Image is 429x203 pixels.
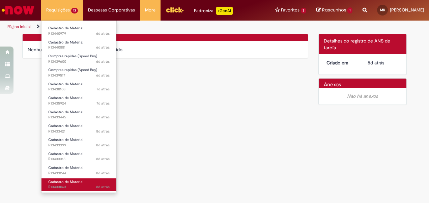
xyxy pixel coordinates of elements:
[368,60,384,66] time: 20/08/2025 16:08:12
[96,101,110,106] time: 21/08/2025 12:00:22
[48,156,110,162] span: R13433313
[347,93,378,99] em: Não há anexos
[48,143,110,148] span: R13433399
[48,165,83,170] span: Cadastro de Material
[96,73,110,78] time: 22/08/2025 11:43:42
[96,31,110,36] span: 6d atrás
[48,115,110,120] span: R13433445
[281,7,299,13] span: Favoritos
[368,60,384,66] span: 8d atrás
[96,73,110,78] span: 6d atrás
[41,39,116,51] a: Aberto R13440881 : Cadastro de Material
[96,184,110,190] span: 8d atrás
[71,8,78,13] span: 13
[347,7,352,13] span: 1
[48,129,110,134] span: R13433421
[96,59,110,64] time: 22/08/2025 11:56:26
[41,94,116,107] a: Aberto R13435924 : Cadastro de Material
[96,115,110,120] span: 8d atrás
[48,101,110,106] span: R13435924
[1,3,35,17] img: ServiceNow
[96,31,110,36] time: 22/08/2025 16:59:06
[96,129,110,134] span: 8d atrás
[48,73,110,78] span: R13439517
[41,136,116,149] a: Aberto R13433399 : Cadastro de Material
[48,110,83,115] span: Cadastro de Material
[96,184,110,190] time: 20/08/2025 15:25:21
[321,59,363,66] dt: Criado em
[368,59,399,66] div: 20/08/2025 16:08:12
[41,66,116,79] a: Aberto R13439517 : Compras rápidas (Speed Buy)
[41,150,116,163] a: Aberto R13433313 : Cadastro de Material
[48,54,97,59] span: Compras rápidas (Speed Buy)
[41,122,116,135] a: Aberto R13433421 : Cadastro de Material
[48,137,83,142] span: Cadastro de Material
[322,7,346,13] span: Rascunhos
[96,171,110,176] time: 20/08/2025 15:56:25
[48,151,83,156] span: Cadastro de Material
[48,123,83,128] span: Cadastro de Material
[5,21,281,33] ul: Trilhas de página
[166,5,184,15] img: click_logo_yellow_360x200.png
[324,38,390,51] span: Detalhes do registro de ANS de tarefa
[96,45,110,50] time: 22/08/2025 16:37:16
[96,156,110,162] span: 8d atrás
[96,59,110,64] span: 6d atrás
[96,171,110,176] span: 8d atrás
[88,7,135,13] span: Despesas Corporativas
[96,45,110,50] span: 6d atrás
[48,67,97,72] span: Compras rápidas (Speed Buy)
[301,8,307,13] span: 3
[324,82,341,88] h2: Anexos
[41,164,116,177] a: Aberto R13433244 : Cadastro de Material
[380,8,385,12] span: MK
[96,143,110,148] time: 20/08/2025 16:19:57
[48,95,83,100] span: Cadastro de Material
[46,7,70,13] span: Requisições
[96,129,110,134] time: 20/08/2025 16:22:24
[41,109,116,121] a: Aberto R13433445 : Cadastro de Material
[48,31,110,36] span: R13440979
[41,53,116,65] a: Aberto R13439600 : Compras rápidas (Speed Buy)
[96,101,110,106] span: 7d atrás
[41,20,117,193] ul: Requisições
[96,87,110,92] span: 7d atrás
[41,178,116,191] a: Aberto R13433063 : Cadastro de Material
[96,115,110,120] time: 20/08/2025 16:24:13
[48,171,110,176] span: R13433244
[41,81,116,93] a: Aberto R13438108 : Cadastro de Material
[48,59,110,64] span: R13439600
[145,7,155,13] span: More
[194,7,233,15] div: Padroniza
[48,45,110,50] span: R13440881
[28,46,303,53] div: Nenhum campo de comentário pode ser lido
[48,82,83,87] span: Cadastro de Material
[216,7,233,15] p: +GenAi
[96,156,110,162] time: 20/08/2025 16:08:02
[96,87,110,92] time: 21/08/2025 20:44:22
[41,25,116,37] a: Aberto R13440979 : Cadastro de Material
[48,87,110,92] span: R13438108
[48,26,83,31] span: Cadastro de Material
[96,143,110,148] span: 8d atrás
[48,179,83,184] span: Cadastro de Material
[48,40,83,45] span: Cadastro de Material
[7,24,31,29] a: Página inicial
[316,7,352,13] a: Rascunhos
[390,7,424,13] span: [PERSON_NAME]
[48,184,110,190] span: R13433063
